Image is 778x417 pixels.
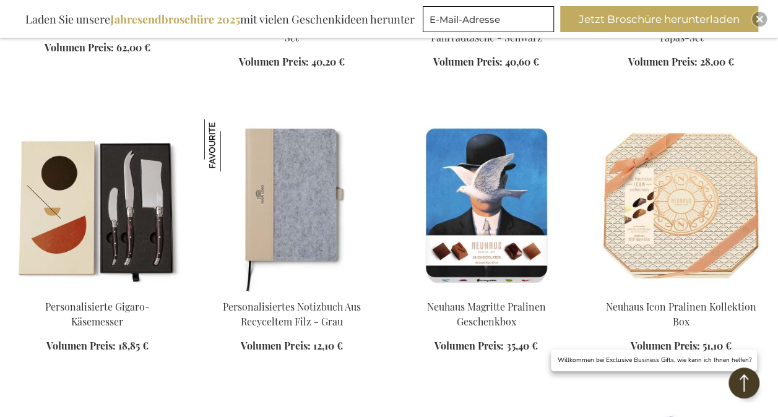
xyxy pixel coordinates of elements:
img: Personalised Recycled Felt Notebook - Grey [204,119,379,292]
a: Personalisierte Gigaro-Käsemesser [45,300,150,327]
span: 40,60 € [505,55,539,68]
a: Neuhaus Icon Pralinen Kollektion Box [605,300,756,327]
a: Volumen Preis: 51,10 € [630,338,731,353]
a: Volumen Preis: 40,20 € [239,55,344,69]
form: marketing offers and promotions [423,6,558,36]
a: Volumen Preis: 40,60 € [433,55,539,69]
span: Volumen Preis: [241,338,310,351]
a: Personalised Gigaro Cheese Knives [10,285,184,296]
a: Personalised Recycled Felt Notebook - Grey Personalisiertes Notizbuch Aus Recyceltem Filz - Grau [204,285,379,296]
a: Neuhaus Icon Pralinen Kollektion Box - Exclusive Business Gifts [594,285,768,296]
a: Personalisiertes Notizbuch Aus Recyceltem Filz - Grau [223,300,361,327]
a: Volumen Preis: 62,00 € [45,41,150,55]
a: Volumen Preis: 12,10 € [241,338,342,353]
b: Jahresendbroschüre 2025 [110,12,240,27]
img: Close [756,15,763,23]
a: Volumen Preis: 35,40 € [434,338,538,353]
span: 40,20 € [311,55,344,68]
img: Personalised Gigaro Cheese Knives [10,119,184,292]
img: Personalisiertes Notizbuch Aus Recyceltem Filz - Grau [204,119,257,171]
span: 51,10 € [702,338,731,351]
span: 62,00 € [116,41,150,54]
span: 18,85 € [118,338,149,351]
input: E-Mail-Adresse [423,6,554,32]
a: Volumen Preis: 28,00 € [628,55,733,69]
span: Volumen Preis: [434,338,504,351]
img: Neuhaus Magritte Pralinen Geschenkbox [399,119,574,292]
img: Neuhaus Icon Pralinen Kollektion Box - Exclusive Business Gifts [594,119,768,292]
span: Volumen Preis: [46,338,116,351]
button: Jetzt Broschüre herunterladen [560,6,758,32]
span: Volumen Preis: [45,41,114,54]
a: Neuhaus Magritte Pralinen Geschenkbox [399,285,574,296]
span: Volumen Preis: [239,55,308,68]
span: Volumen Preis: [628,55,697,68]
div: Close [752,12,767,27]
span: 28,00 € [699,55,733,68]
span: Volumen Preis: [630,338,699,351]
span: 35,40 € [506,338,538,351]
span: 12,10 € [313,338,342,351]
div: Laden Sie unsere mit vielen Geschenkideen herunter [20,6,420,32]
a: Neuhaus Magritte Pralinen Geschenkbox [427,300,546,327]
span: Volumen Preis: [433,55,503,68]
a: Volumen Preis: 18,85 € [46,338,149,353]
